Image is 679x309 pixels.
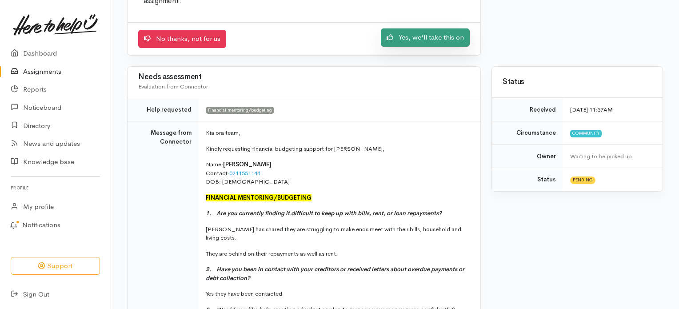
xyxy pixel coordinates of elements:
p: They are behind on their repayments as well as rent. [206,249,470,258]
p: Kia ora team, [206,128,470,137]
td: Help requested [128,98,199,121]
time: [DATE] 11:57AM [570,106,613,113]
span: Community [570,130,602,137]
td: Circumstance [492,121,563,145]
span: Financial mentoring/budgeting [206,107,274,114]
h6: Profile [11,182,100,194]
a: Yes, we'll take this on [381,28,470,47]
a: No thanks, not for us [138,30,226,48]
span: Pending [570,177,595,184]
td: Owner [492,144,563,168]
span: 2. Have you been in contact with your creditors or received letters about overdue payments or deb... [206,265,464,282]
span: [PERSON_NAME] [223,161,272,168]
td: Received [492,98,563,121]
p: Yes they have been contacted [206,289,470,298]
td: Status [492,168,563,191]
span: FINANCIAL MENTORING/BUDGETING [206,194,312,201]
p: Kindly requesting financial budgeting support for [PERSON_NAME], [206,144,470,153]
i: 1. Are you currently finding it difficult to keep up with bills, rent, or loan repayments? [206,209,442,217]
button: Support [11,257,100,275]
a: 0211551144 [229,169,260,177]
span: Evaluation from Connector [138,83,208,90]
div: Waiting to be picked up [570,152,652,161]
h3: Needs assessment [138,73,470,81]
p: Name: Contact: DOB: [DEMOGRAPHIC_DATA] [206,160,470,186]
h3: Status [503,78,652,86]
p: [PERSON_NAME] has shared they are struggling to make ends meet with their bills, household and li... [206,225,470,242]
